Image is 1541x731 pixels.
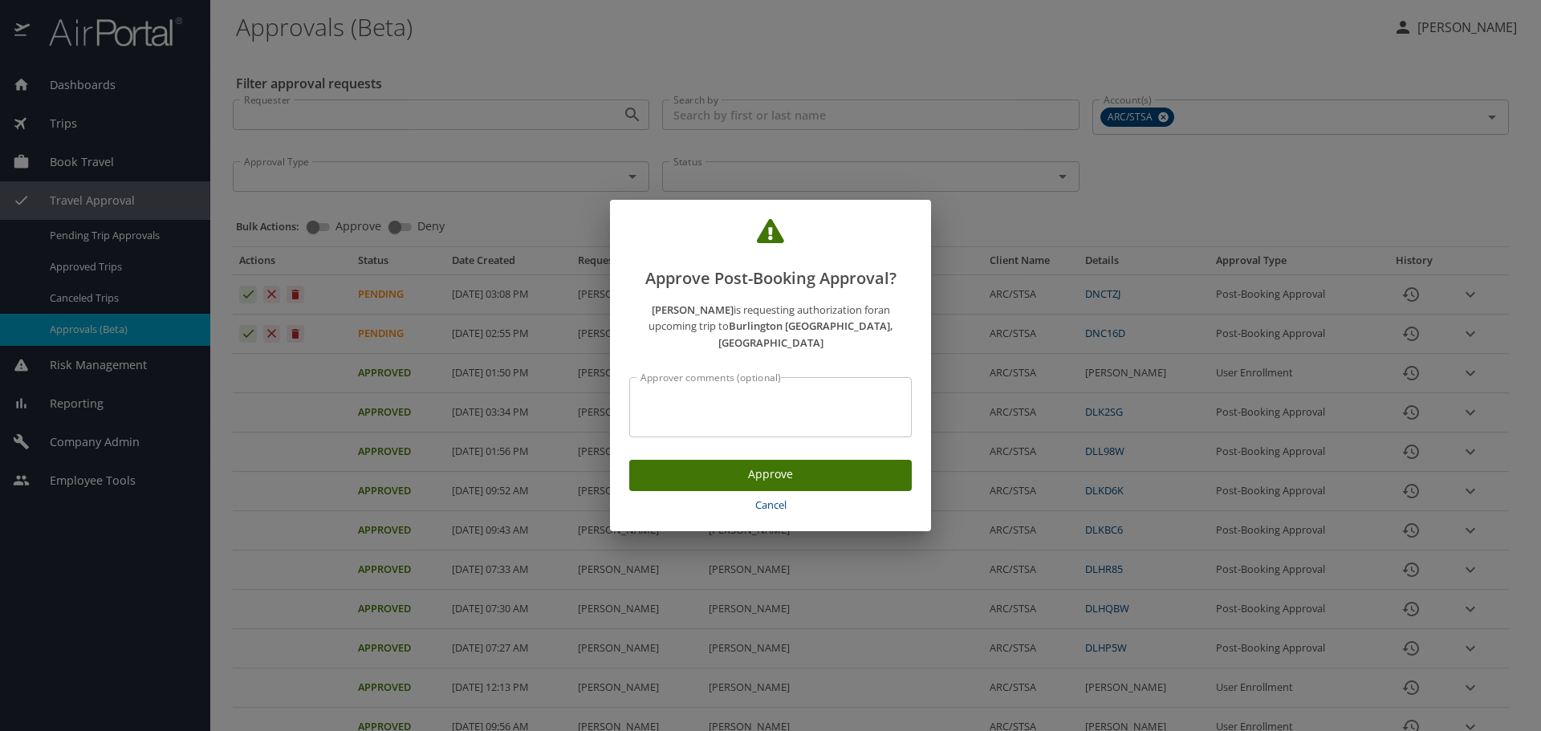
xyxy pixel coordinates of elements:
button: Cancel [629,491,912,519]
h2: Approve Post-Booking Approval? [629,219,912,291]
span: Cancel [636,496,905,514]
p: is requesting authorization for an upcoming trip to [629,302,912,351]
span: Approve [642,465,899,485]
strong: [PERSON_NAME] [652,303,734,317]
strong: Burlington [GEOGRAPHIC_DATA], [GEOGRAPHIC_DATA] [718,319,893,350]
button: Approve [629,460,912,491]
